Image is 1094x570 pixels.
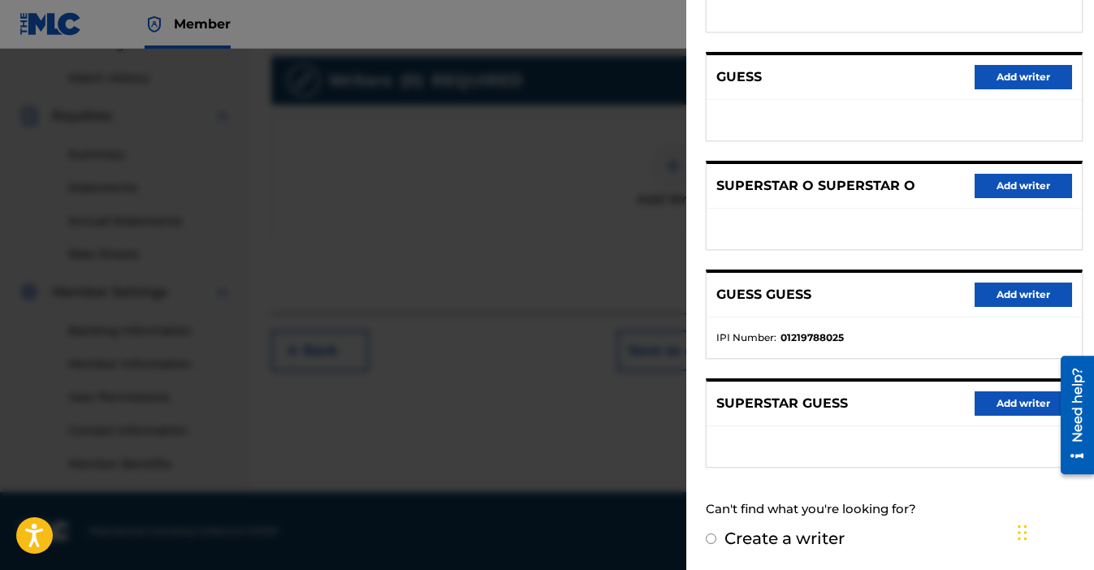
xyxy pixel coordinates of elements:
p: GUESS GUESS [716,285,811,304]
p: SUPERSTAR GUESS [716,394,848,413]
div: Can't find what you're looking for? [706,492,1083,527]
img: MLC Logo [19,12,82,36]
img: Top Rightsholder [145,15,164,34]
p: SUPERSTAR O SUPERSTAR O [716,176,915,196]
strong: 01219788025 [781,330,844,345]
button: Add writer [975,174,1072,198]
label: Create a writer [724,529,845,548]
button: Add writer [975,283,1072,307]
p: GUESS [716,67,762,87]
iframe: Chat Widget [1013,492,1094,570]
button: Add writer [975,391,1072,416]
div: Drag [1018,508,1027,557]
button: Add writer [975,65,1072,89]
span: Member [174,15,231,33]
span: IPI Number : [716,330,776,345]
iframe: Resource Center [1049,348,1094,482]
